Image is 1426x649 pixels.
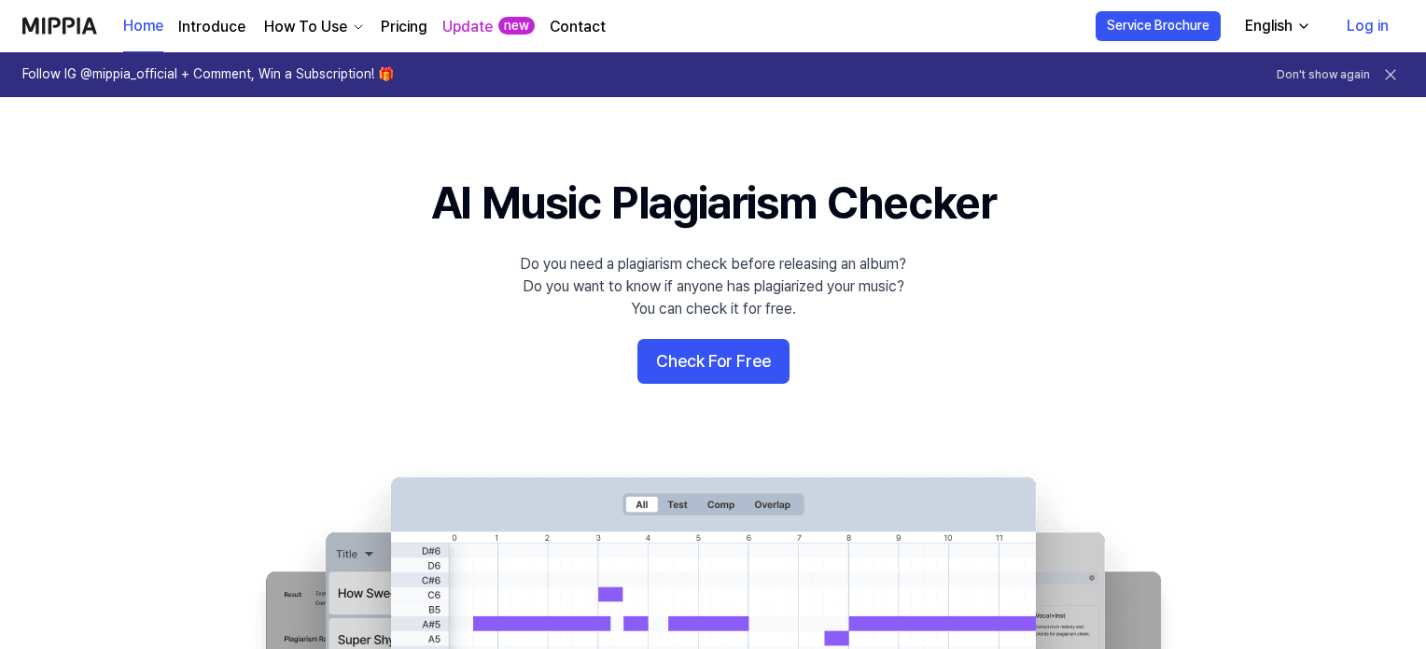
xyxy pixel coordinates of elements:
h1: Follow IG @mippia_official + Comment, Win a Subscription! 🎁 [22,65,394,84]
div: How To Use [260,16,351,38]
button: English [1230,7,1322,45]
button: Service Brochure [1096,11,1221,41]
div: English [1241,15,1296,37]
a: Update [442,16,493,38]
div: new [498,17,535,35]
a: Contact [550,16,606,38]
a: Pricing [381,16,427,38]
button: How To Use [260,16,366,38]
button: Check For Free [637,339,790,384]
a: Home [123,1,163,52]
button: Don't show again [1277,67,1370,83]
div: Do you need a plagiarism check before releasing an album? Do you want to know if anyone has plagi... [520,253,906,320]
a: Introduce [178,16,245,38]
h1: AI Music Plagiarism Checker [431,172,996,234]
